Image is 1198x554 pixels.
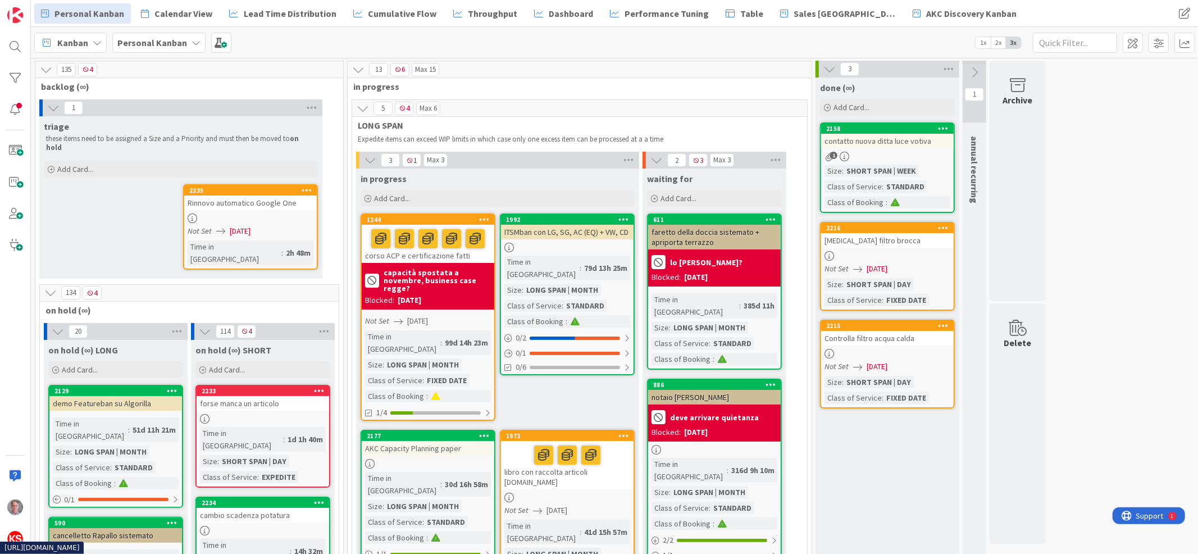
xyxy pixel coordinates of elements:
span: 5 [373,102,393,115]
span: [DATE] [230,225,250,237]
span: in progress [361,173,407,184]
div: 2235Rinnovo automatico Google One [184,185,317,210]
div: Class of Booking [652,517,713,530]
a: Throughput [447,3,524,24]
div: [DATE] [684,271,708,283]
span: 4 [395,102,414,115]
div: Time in [GEOGRAPHIC_DATA] [188,240,281,265]
span: Lead Time Distribution [244,7,336,20]
div: Class of Service [200,471,257,483]
div: 2177 [362,431,494,441]
a: 2235Rinnovo automatico Google OneNot Set[DATE]Time in [GEOGRAPHIC_DATA]:2h 48m [183,184,318,270]
span: Add Card... [57,164,93,174]
div: Size [365,358,382,371]
div: 1973libro con raccolta articoli [DOMAIN_NAME] [501,431,634,489]
span: 3x [1006,37,1021,48]
div: libro con raccolta articoli [DOMAIN_NAME] [501,441,634,489]
span: 1 [830,152,837,159]
span: 3 [381,153,400,167]
div: 1973 [506,432,634,440]
div: 2234 [202,499,329,507]
span: triage [44,121,69,132]
span: : [713,517,714,530]
a: 1992ITSMban con LG, SG, AC (EQ) + VW, CDTime in [GEOGRAPHIC_DATA]:79d 13h 25mSize:LONG SPAN | MON... [500,214,635,375]
span: : [114,477,116,489]
a: 2158contatto nuova ditta luce votivaSize:SHORT SPAN | WEEKClass of Service:STANDARDClass of Booking: [820,122,955,213]
a: Calendar View [134,3,219,24]
span: Add Card... [833,102,869,112]
span: 3 [689,153,708,167]
a: Performance Tuning [603,3,716,24]
a: 1244corso ACP e certificazione fatticapacità spostata a novembre, business case regge?Blocked:[DA... [361,214,495,421]
span: : [709,502,710,514]
a: AKC Discovery Kanban [906,3,1023,24]
div: Size [652,486,669,498]
span: done (∞) [820,82,855,93]
span: : [283,433,285,446]
div: Class of Booking [53,477,114,489]
span: Add Card... [374,193,410,203]
div: Time in [GEOGRAPHIC_DATA] [53,417,128,442]
div: 1244corso ACP e certificazione fatti [362,215,494,263]
div: faretto della doccia sistemato + apriporta terrazzo [648,225,781,249]
div: LONG SPAN | MONTH [523,284,601,296]
span: 1x [976,37,991,48]
strong: on hold [46,134,300,152]
a: Sales [GEOGRAPHIC_DATA] [773,3,903,24]
div: 0/1 [501,346,634,360]
div: 590cancelletto Rapallo sistemato [49,518,182,543]
span: 135 [57,63,76,76]
div: 51d 11h 21m [130,424,179,436]
div: 2215 [821,321,954,331]
div: 2234cambio scadenza potatura [197,498,329,523]
span: Add Card... [209,365,245,375]
span: Table [740,7,763,20]
p: these items need to be assigned a Size and a Priority and must then be moved to [46,134,316,153]
div: Delete [1004,336,1032,349]
div: Size [825,278,842,290]
span: : [426,532,428,544]
span: : [727,464,728,476]
span: 6 [390,63,409,76]
span: Sales [GEOGRAPHIC_DATA] [794,7,896,20]
div: STANDARD [112,461,156,474]
div: 2129demo Featureban su Algorilla [49,386,182,411]
span: : [713,353,714,365]
div: 385d 11h [741,299,777,312]
span: : [382,358,384,371]
div: Class of Service [825,294,882,306]
span: [DATE] [867,263,887,275]
div: Time in [GEOGRAPHIC_DATA] [200,427,283,452]
div: 886notaio [PERSON_NAME] [648,380,781,405]
div: 1244 [362,215,494,225]
div: STANDARD [563,299,607,312]
a: Personal Kanban [34,3,131,24]
div: 2158 [821,124,954,134]
span: : [217,455,219,467]
a: Lead Time Distribution [222,3,343,24]
b: deve arrivare quietanza [670,414,759,421]
span: : [522,284,523,296]
div: 611faretto della doccia sistemato + apriporta terrazzo [648,215,781,249]
div: EXPEDITE [259,471,298,483]
div: Class of Booking [365,390,426,402]
div: 30d 16h 58m [442,478,491,491]
span: 0/6 [516,361,526,373]
span: on hold (∞) LONG [48,344,118,356]
span: [DATE] [407,315,428,327]
span: Cumulative Flow [368,7,436,20]
div: Class of Booking [652,353,713,365]
div: notaio [PERSON_NAME] [648,390,781,405]
div: 1 [58,4,61,13]
div: FIXED DATE [883,294,929,306]
span: waiting for [647,173,693,184]
div: 2129 [49,386,182,396]
div: LONG SPAN | MONTH [384,358,462,371]
div: 2158 [826,125,954,133]
span: 4 [237,325,256,338]
span: : [842,278,844,290]
a: 2216[MEDICAL_DATA] filtro broccaNot Set[DATE]Size:SHORT SPAN | DAYClass of Service:FIXED DATE [820,222,955,311]
span: Throughput [468,7,517,20]
div: Class of Booking [825,196,886,208]
span: 0 / 2 [516,332,526,344]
